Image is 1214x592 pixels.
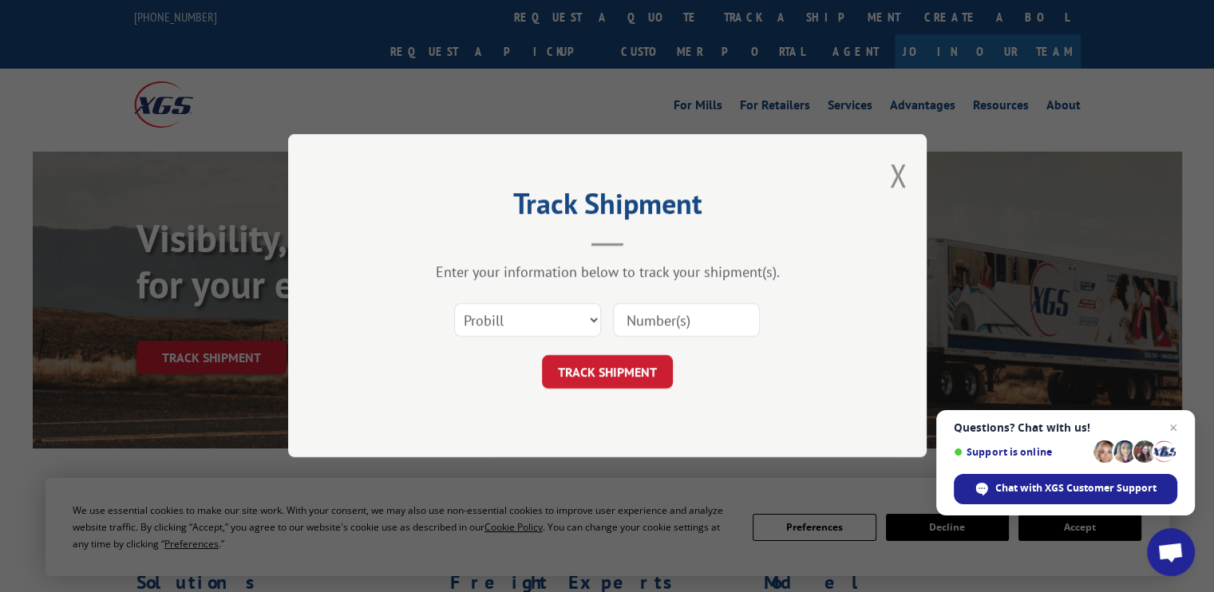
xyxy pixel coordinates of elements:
[1164,418,1183,437] span: Close chat
[954,474,1177,504] div: Chat with XGS Customer Support
[889,154,907,196] button: Close modal
[542,356,673,389] button: TRACK SHIPMENT
[954,446,1088,458] span: Support is online
[368,263,847,282] div: Enter your information below to track your shipment(s).
[995,481,1157,495] span: Chat with XGS Customer Support
[613,304,760,337] input: Number(s)
[368,192,847,223] h2: Track Shipment
[954,421,1177,434] span: Questions? Chat with us!
[1147,528,1195,576] div: Open chat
